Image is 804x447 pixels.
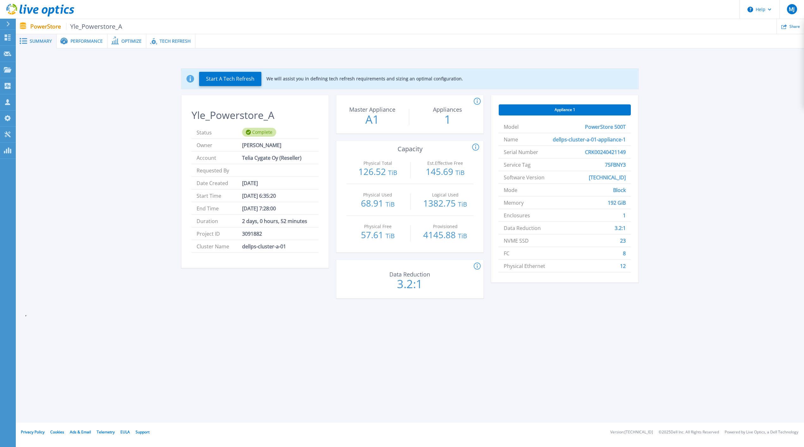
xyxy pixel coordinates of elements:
[789,25,800,28] span: Share
[504,184,517,196] span: Mode
[589,171,626,183] span: [TECHNICAL_ID]
[30,39,52,43] span: Summary
[414,107,481,112] p: Appliances
[351,161,405,165] p: Physical Total
[458,232,467,240] span: TiB
[504,158,531,171] span: Service Tag
[375,278,445,290] p: 3.2:1
[555,107,575,112] span: Appliance 1
[615,222,626,234] span: 3.2:1
[350,199,406,209] p: 68.91
[417,199,473,209] p: 1382.75
[350,230,406,240] p: 57.61
[266,76,463,81] p: We will assist you in defining tech refresh requirements and sizing an optimal configuration.
[197,189,242,202] span: Start Time
[504,196,524,209] span: Memory
[608,196,626,209] span: 192 GiB
[242,215,307,227] span: 2 days, 0 hours, 52 minutes
[242,189,276,202] span: [DATE] 6:35:20
[623,247,626,259] span: 8
[417,167,473,177] p: 145.69
[197,139,242,151] span: Owner
[418,193,472,197] p: Logical Used
[160,39,191,43] span: Tech Refresh
[197,177,242,189] span: Date Created
[50,429,64,435] a: Cookies
[504,146,538,158] span: Serial Number
[242,128,276,137] div: Complete
[455,168,465,177] span: TiB
[351,224,405,229] p: Physical Free
[504,171,545,183] span: Software Version
[192,109,319,121] h2: Yle_Powerstore_A
[789,7,795,12] span: MJ
[199,72,261,86] button: Start A Tech Refresh
[97,429,115,435] a: Telemetry
[338,107,406,112] p: Master Appliance
[504,234,529,247] span: NVME SSD
[136,429,149,435] a: Support
[242,152,301,164] span: Telia Cygate Oy (Reseller)
[417,230,473,240] p: 4145.88
[197,126,242,139] span: Status
[553,133,626,146] span: dellps-cluster-a-01-appliance-1
[350,167,406,177] p: 126.52
[197,152,242,164] span: Account
[585,146,626,158] span: CRK00240421149
[197,227,242,240] span: Project ID
[197,240,242,252] span: Cluster Name
[21,429,45,435] a: Privacy Policy
[70,39,103,43] span: Performance
[337,114,408,125] p: A1
[16,48,804,326] div: ,
[585,121,626,133] span: PowerStore 500T
[613,184,626,196] span: Block
[504,260,545,272] span: Physical Ethernet
[504,133,518,146] span: Name
[376,271,444,277] p: Data Reduction
[458,200,467,208] span: TiB
[605,158,626,171] span: 75FBNY3
[610,430,653,434] li: Version: [TECHNICAL_ID]
[242,227,262,240] span: 3091882
[418,161,472,165] p: Est.Effective Free
[388,168,397,177] span: TiB
[242,240,286,252] span: dellps-cluster-a-01
[197,164,242,177] span: Requested By
[242,139,281,151] span: [PERSON_NAME]
[66,23,123,30] span: Yle_Powerstore_A
[504,222,541,234] span: Data Reduction
[386,232,395,240] span: TiB
[504,209,530,221] span: Enclosures
[725,430,798,434] li: Powered by Live Optics, a Dell Technology
[418,224,472,229] p: Provisioned
[620,234,626,247] span: 23
[659,430,719,434] li: © 2025 Dell Inc. All Rights Reserved
[386,200,395,208] span: TiB
[120,429,130,435] a: EULA
[197,202,242,214] span: End Time
[351,193,405,197] p: Physical Used
[30,23,123,30] p: PowerStore
[121,39,142,43] span: Optimize
[623,209,626,221] span: 1
[242,177,258,189] span: [DATE]
[70,429,91,435] a: Ads & Email
[504,121,519,133] span: Model
[504,247,509,259] span: FC
[412,114,483,125] p: 1
[620,260,626,272] span: 12
[197,215,242,227] span: Duration
[242,202,276,214] span: [DATE] 7:28:00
